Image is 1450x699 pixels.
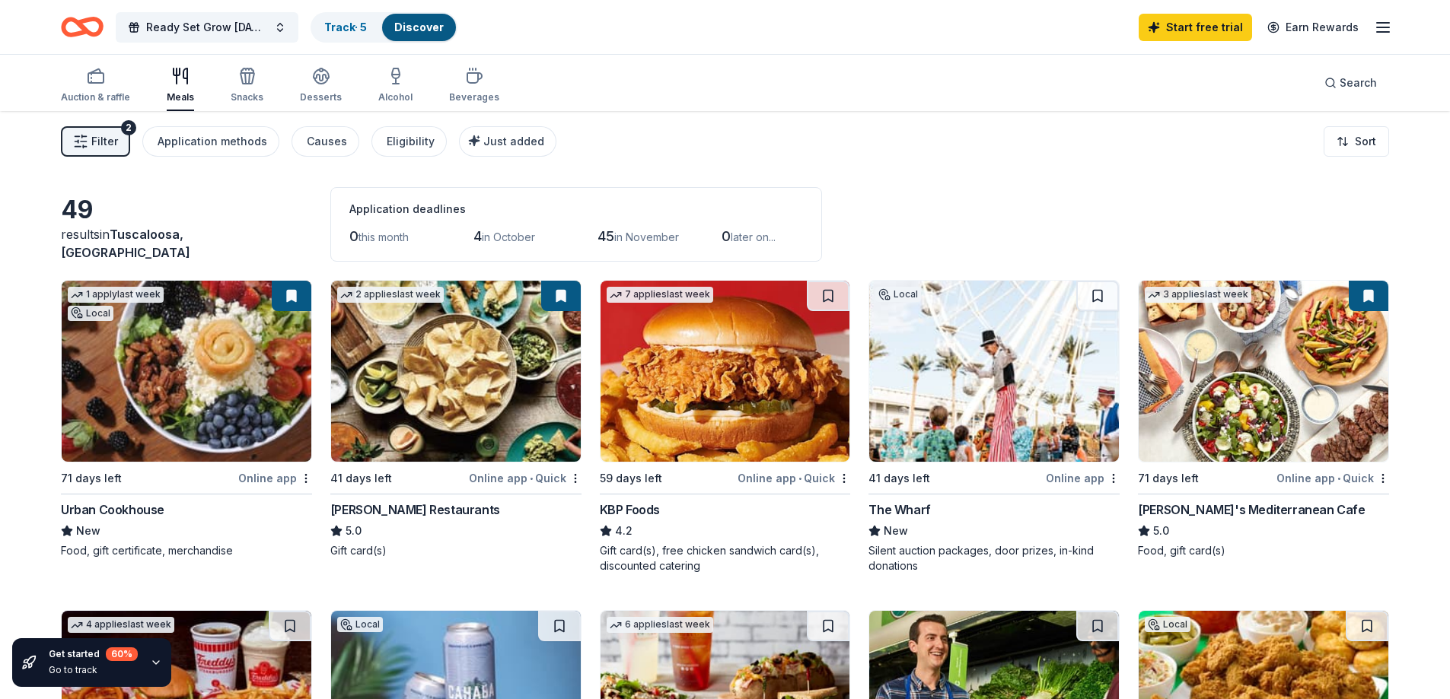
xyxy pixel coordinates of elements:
[300,91,342,103] div: Desserts
[231,61,263,111] button: Snacks
[61,9,104,45] a: Home
[49,647,138,661] div: Get started
[1312,68,1389,98] button: Search
[231,91,263,103] div: Snacks
[300,61,342,111] button: Desserts
[731,230,776,243] span: later on...
[868,469,930,488] div: 41 days left
[61,227,190,260] span: Tuscaloosa, [GEOGRAPHIC_DATA]
[1153,522,1169,540] span: 5.0
[337,287,444,303] div: 2 applies last week
[371,126,447,157] button: Eligibility
[292,126,359,157] button: Causes
[61,227,190,260] span: in
[142,126,279,157] button: Application methods
[875,287,921,302] div: Local
[378,61,413,111] button: Alcohol
[68,287,164,303] div: 1 apply last week
[387,132,435,151] div: Eligibility
[1355,132,1376,151] span: Sort
[868,500,930,519] div: The Wharf
[884,522,908,540] span: New
[61,195,312,225] div: 49
[61,469,122,488] div: 71 days left
[359,230,409,243] span: this month
[349,228,359,244] span: 0
[49,664,138,676] div: Go to track
[1138,543,1389,558] div: Food, gift card(s)
[600,500,660,519] div: KBP Foods
[1138,280,1389,558] a: Image for Taziki's Mediterranean Cafe3 applieslast week71 days leftOnline app•Quick[PERSON_NAME]'...
[530,472,533,485] span: •
[1276,469,1389,488] div: Online app Quick
[1145,287,1251,303] div: 3 applies last week
[330,469,392,488] div: 41 days left
[1138,469,1199,488] div: 71 days left
[869,281,1119,462] img: Image for The Wharf
[1138,500,1365,519] div: [PERSON_NAME]'s Mediterranean Cafe
[798,472,801,485] span: •
[61,126,130,157] button: Filter2
[238,469,312,488] div: Online app
[868,543,1120,573] div: Silent auction packages, door prizes, in-kind donations
[600,543,851,573] div: Gift card(s), free chicken sandwich card(s), discounted catering
[116,12,298,43] button: Ready Set Grow [DATE] Reunion
[1324,126,1389,157] button: Sort
[600,280,851,573] a: Image for KBP Foods7 applieslast week59 days leftOnline app•QuickKBP Foods4.2Gift card(s), free c...
[62,281,311,462] img: Image for Urban Cookhouse
[61,91,130,103] div: Auction & raffle
[330,500,500,519] div: [PERSON_NAME] Restaurants
[330,543,582,558] div: Gift card(s)
[738,469,850,488] div: Online app Quick
[146,18,268,37] span: Ready Set Grow [DATE] Reunion
[483,135,544,148] span: Just added
[61,500,164,519] div: Urban Cookhouse
[482,230,535,243] span: in October
[1258,14,1368,41] a: Earn Rewards
[311,12,457,43] button: Track· 5Discover
[394,21,444,33] a: Discover
[167,91,194,103] div: Meals
[473,228,482,244] span: 4
[449,61,499,111] button: Beverages
[76,522,100,540] span: New
[158,132,267,151] div: Application methods
[614,230,679,243] span: in November
[607,617,713,633] div: 6 applies last week
[330,280,582,558] a: Image for Pappas Restaurants2 applieslast week41 days leftOnline app•Quick[PERSON_NAME] Restauran...
[722,228,731,244] span: 0
[307,132,347,151] div: Causes
[868,280,1120,573] a: Image for The WharfLocal41 days leftOnline appThe WharfNewSilent auction packages, door prizes, i...
[378,91,413,103] div: Alcohol
[469,469,582,488] div: Online app Quick
[600,469,662,488] div: 59 days left
[1145,617,1190,632] div: Local
[91,132,118,151] span: Filter
[598,228,614,244] span: 45
[1340,74,1377,92] span: Search
[1139,14,1252,41] a: Start free trial
[106,647,138,661] div: 60 %
[607,287,713,303] div: 7 applies last week
[331,281,581,462] img: Image for Pappas Restaurants
[1046,469,1120,488] div: Online app
[346,522,362,540] span: 5.0
[459,126,556,157] button: Just added
[61,280,312,558] a: Image for Urban Cookhouse1 applylast weekLocal71 days leftOnline appUrban CookhouseNewFood, gift ...
[337,617,383,632] div: Local
[349,200,803,218] div: Application deadlines
[601,281,850,462] img: Image for KBP Foods
[68,306,113,321] div: Local
[167,61,194,111] button: Meals
[324,21,367,33] a: Track· 5
[449,91,499,103] div: Beverages
[68,617,174,633] div: 4 applies last week
[121,120,136,135] div: 2
[615,522,633,540] span: 4.2
[61,225,312,262] div: results
[1337,472,1340,485] span: •
[61,61,130,111] button: Auction & raffle
[61,543,312,558] div: Food, gift certificate, merchandise
[1139,281,1388,462] img: Image for Taziki's Mediterranean Cafe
